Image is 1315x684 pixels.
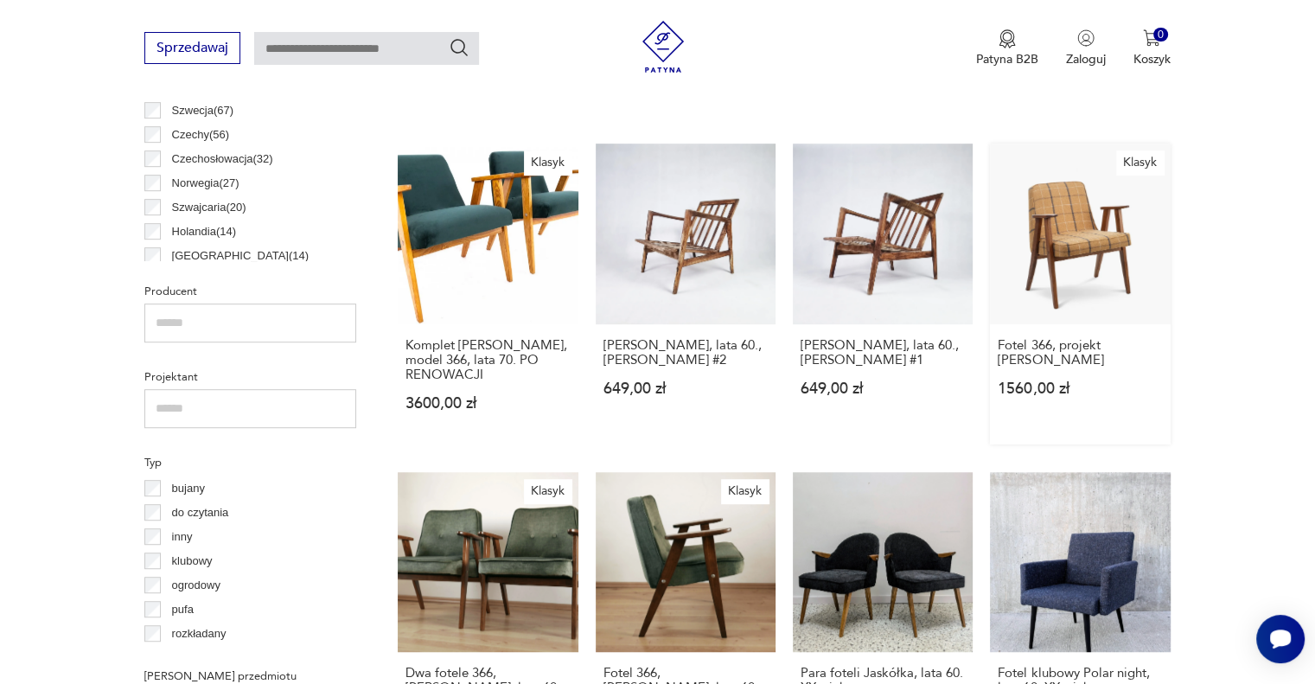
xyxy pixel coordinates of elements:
[1077,29,1095,47] img: Ikonka użytkownika
[405,396,570,411] p: 3600,00 zł
[998,338,1162,368] h3: Fotel 366, projekt [PERSON_NAME]
[801,338,965,368] h3: [PERSON_NAME], lata 60., [PERSON_NAME] #1
[172,246,309,265] p: [GEOGRAPHIC_DATA] ( 14 )
[1066,51,1106,67] p: Zaloguj
[976,29,1038,67] a: Ikona medaluPatyna B2B
[172,576,220,595] p: ogrodowy
[172,624,227,643] p: rozkładany
[793,144,973,444] a: Fotel Stefan, lata 60., Zenon Bączyk #1[PERSON_NAME], lata 60., [PERSON_NAME] #1649,00 zł
[172,503,229,522] p: do czytania
[990,144,1170,444] a: KlasykFotel 366, projekt Józef ChierowskiFotel 366, projekt [PERSON_NAME]1560,00 zł
[1066,29,1106,67] button: Zaloguj
[603,381,768,396] p: 649,00 zł
[172,174,239,193] p: Norwegia ( 27 )
[405,338,570,382] h3: Komplet [PERSON_NAME], model 366, lata 70. PO RENOWACJI
[1153,28,1168,42] div: 0
[172,600,194,619] p: pufa
[976,51,1038,67] p: Patyna B2B
[144,282,356,301] p: Producent
[801,381,965,396] p: 649,00 zł
[1256,615,1305,663] iframe: Smartsupp widget button
[1133,29,1171,67] button: 0Koszyk
[976,29,1038,67] button: Patyna B2B
[172,101,234,120] p: Szwecja ( 67 )
[603,338,768,368] h3: [PERSON_NAME], lata 60., [PERSON_NAME] #2
[1143,29,1160,47] img: Ikona koszyka
[172,552,213,571] p: klubowy
[144,32,240,64] button: Sprzedawaj
[637,21,689,73] img: Patyna - sklep z meblami i dekoracjami vintage
[398,144,578,444] a: KlasykKomplet foteli Chierowskiego, model 366, lata 70. PO RENOWACJIKomplet [PERSON_NAME], model ...
[144,453,356,472] p: Typ
[144,368,356,387] p: Projektant
[172,527,193,547] p: inny
[596,144,776,444] a: Fotel Stefan, lata 60., Zenon Bączyk #2[PERSON_NAME], lata 60., [PERSON_NAME] #2649,00 zł
[172,198,246,217] p: Szwajcaria ( 20 )
[172,125,230,144] p: Czechy ( 56 )
[172,150,273,169] p: Czechosłowacja ( 32 )
[172,222,236,241] p: Holandia ( 14 )
[144,43,240,55] a: Sprzedawaj
[999,29,1016,48] img: Ikona medalu
[449,37,469,58] button: Szukaj
[172,479,205,498] p: bujany
[1133,51,1171,67] p: Koszyk
[998,381,1162,396] p: 1560,00 zł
